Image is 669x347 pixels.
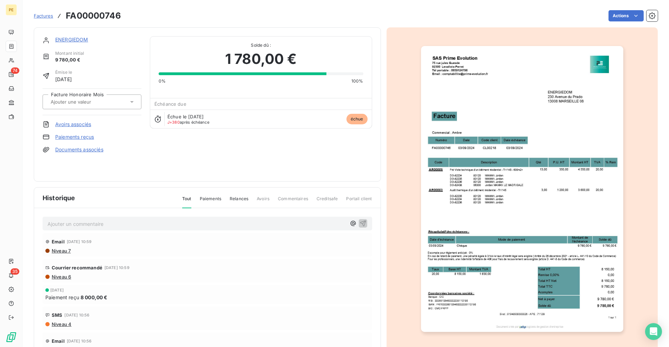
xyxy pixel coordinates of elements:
[43,193,75,203] span: Historique
[351,78,363,84] span: 100%
[346,114,368,124] span: échue
[6,4,17,15] div: PE
[34,13,53,19] span: Factures
[51,248,71,254] span: Niveau 7
[55,50,84,57] span: Montant initial
[55,121,91,128] a: Avoirs associés
[346,196,372,208] span: Portail client
[55,76,72,83] span: [DATE]
[51,274,71,280] span: Niveau 6
[225,48,297,70] span: 1 780,00 €
[159,78,166,84] span: 0%
[257,196,269,208] span: Avoirs
[11,268,19,275] span: 35
[278,196,308,208] span: Commentaires
[167,120,209,124] span: après échéance
[52,312,62,318] span: SMS
[45,294,79,301] span: Paiement reçu
[182,196,191,208] span: Tout
[317,196,338,208] span: Creditsafe
[167,120,180,125] span: J+380
[6,332,17,343] img: Logo LeanPay
[104,266,129,270] span: [DATE] 10:59
[421,46,623,332] img: invoice_thumbnail
[55,37,88,42] a: ENERGIEDOM
[81,294,108,301] span: 8 000,00 €
[55,69,72,76] span: Émise le
[55,133,94,140] a: Paiements reçus
[52,239,65,244] span: Email
[11,67,19,74] span: 74
[67,240,92,244] span: [DATE] 10:59
[52,338,65,344] span: Email
[167,114,204,119] span: Échue le [DATE]
[66,9,121,22] h3: FA00000746
[67,339,92,343] span: [DATE] 10:56
[55,57,84,64] span: 9 780,00 €
[609,10,644,21] button: Actions
[51,321,71,327] span: Niveau 4
[34,12,53,19] a: Factures
[154,101,186,107] span: Échéance due
[52,265,102,270] span: Courrier recommandé
[50,99,121,105] input: Ajouter une valeur
[55,146,103,153] a: Documents associés
[64,313,89,317] span: [DATE] 10:56
[159,42,363,48] span: Solde dû :
[645,323,662,340] div: Open Intercom Messenger
[230,196,248,208] span: Relances
[50,288,64,292] span: [DATE]
[200,196,221,208] span: Paiements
